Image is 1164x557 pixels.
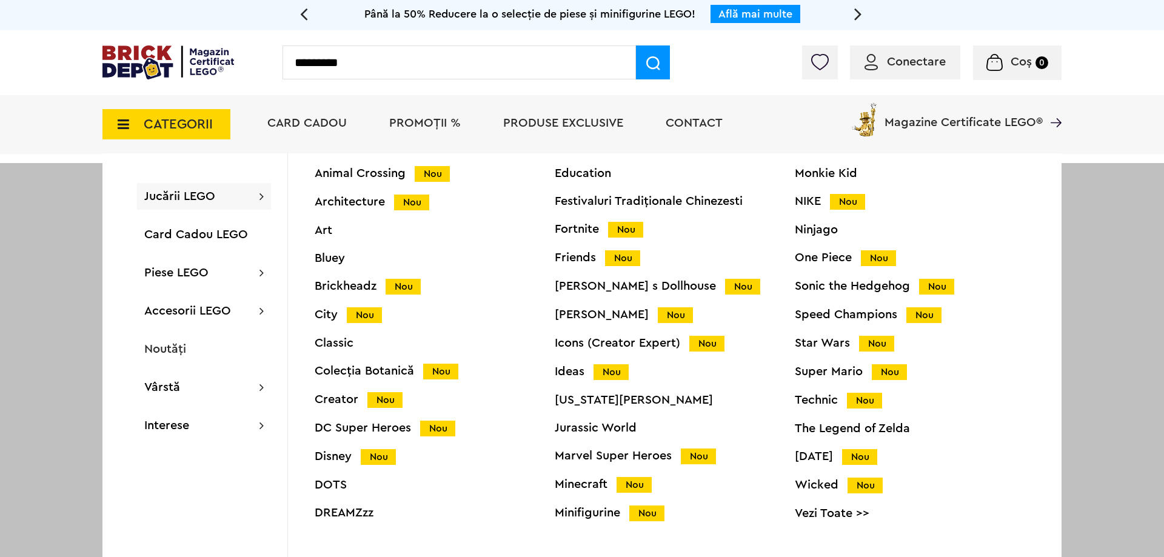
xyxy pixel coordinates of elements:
[389,117,461,129] a: PROMOȚII %
[718,8,792,19] a: Află mai multe
[887,56,946,68] span: Conectare
[1011,56,1032,68] span: Coș
[666,117,723,129] a: Contact
[1043,101,1062,113] a: Magazine Certificate LEGO®
[144,118,213,131] span: CATEGORII
[503,117,623,129] a: Produse exclusive
[364,8,695,19] span: Până la 50% Reducere la o selecție de piese și minifigurine LEGO!
[267,117,347,129] a: Card Cadou
[885,101,1043,128] span: Magazine Certificate LEGO®
[865,56,946,68] a: Conectare
[1035,56,1048,69] small: 0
